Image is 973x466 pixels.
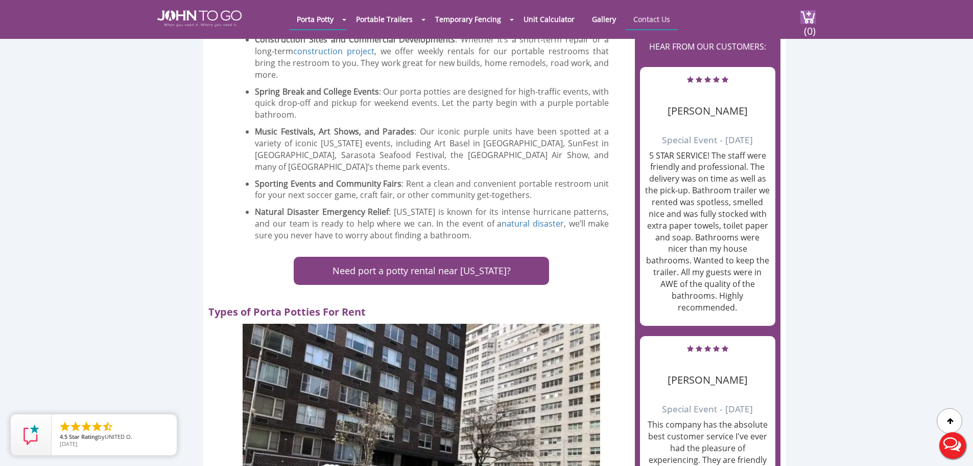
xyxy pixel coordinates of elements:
[255,218,609,241] span: , we’ll make sure you never have to worry about finding a bathroom.
[60,433,67,440] span: 4.5
[428,9,509,29] a: Temporary Fencing
[289,9,341,29] a: Porta Potty
[255,178,609,201] span: : Rent a clean and convenient portable restroom unit for your next soccer game, craft fair, or ot...
[800,10,816,24] img: cart a
[645,359,770,386] h4: [PERSON_NAME]
[60,440,78,448] span: [DATE]
[69,433,98,440] span: Star Rating
[255,126,414,137] b: Music Festivals, Art Shows, and Parades
[626,9,678,29] a: Contact Us
[255,46,609,80] span: , we offer weekly rentals for our portable restrooms that bring the restroom to you. They work gr...
[348,9,420,29] a: Portable Trailers
[640,30,775,62] h2: HEAR FROM OUR CUSTOMERS:
[60,434,169,441] span: by
[105,433,132,440] span: UNITED O.
[59,420,71,433] li: 
[157,10,242,27] img: JOHN to go
[803,16,816,38] span: (0)
[102,420,114,433] li: 
[21,425,41,445] img: Review Rating
[255,34,455,45] b: Construction Sites and Commercial Developments
[932,425,973,466] button: Live Chat
[255,178,401,189] b: Sporting Events and Community Fairs
[294,257,549,285] a: Need port a potty rental near [US_STATE]?
[80,420,92,433] li: 
[502,218,564,229] a: natural disaster
[255,34,609,57] span: : Whether it’s a short-term repair or a long-term
[255,86,379,97] b: Spring Break and College Events
[69,420,82,433] li: 
[255,206,609,229] span: : [US_STATE] is known for its intense hurricane patterns, and our team is ready to help where we ...
[645,90,770,117] h4: [PERSON_NAME]
[255,126,609,172] span: : Our iconic purple units have been spotted at a variety of iconic [US_STATE] events, including A...
[255,206,389,217] b: Natural Disaster Emergency Relief
[293,46,374,57] a: construction project
[645,391,770,414] h6: Special Event - [DATE]
[645,122,770,145] h6: Special Event - [DATE]
[91,420,103,433] li: 
[584,9,624,29] a: Gallery
[255,86,609,121] span: : Our porta potties are designed for high-traffic events, with quick drop-off and pickup for week...
[645,150,770,314] p: 5 STAR SERVICE! The staff were friendly and professional. The delivery was on time as well as the...
[516,9,582,29] a: Unit Calculator
[208,300,618,319] h2: Types of Porta Potties For Rent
